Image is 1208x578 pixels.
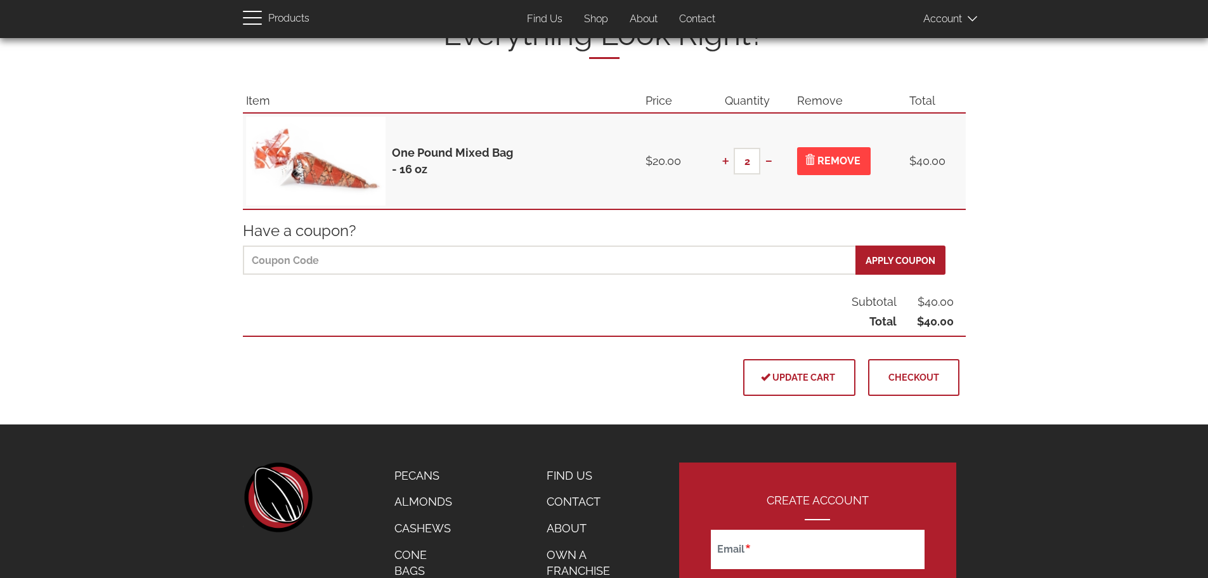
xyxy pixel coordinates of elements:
th: Total [906,89,966,113]
th: Price [642,89,701,113]
button: - [760,145,777,174]
th: Remove [794,89,906,113]
span: Products [268,10,309,28]
h2: Create Account [711,494,924,521]
h3: Have a coupon? [243,223,966,239]
td: $20.00 [642,113,701,209]
button: Update cart [743,359,855,396]
a: Pecans [385,463,465,489]
button: Checkout [868,359,959,396]
a: Cashews [385,515,465,542]
a: About [537,515,639,542]
a: Almonds [385,489,465,515]
span: Checkout [888,372,939,383]
button: Apply coupon [855,246,946,275]
button: Remove [797,147,871,175]
span: $40.00 [903,294,954,310]
td: $40.00 [906,113,966,209]
span: Update cart [763,372,835,383]
span: Remove [807,155,861,167]
a: home [243,463,313,532]
a: Shop [575,7,618,32]
a: Find Us [517,7,572,32]
input: Coupon Code [243,246,857,275]
h1: Everything Look Right? [243,18,966,59]
div: One Pound Mixed Bag - 16 oz [386,138,525,183]
span: $40.00 [903,313,954,330]
input: Email [711,530,924,569]
button: + [717,148,734,174]
a: Contact [670,7,725,32]
a: Contact [537,489,639,515]
img: mixed [246,117,386,206]
th: Quantity [701,89,794,113]
span: Subtotal [852,294,897,310]
th: Item [243,89,642,113]
a: Find Us [537,463,639,489]
span: Total [869,313,897,330]
a: About [620,7,667,32]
